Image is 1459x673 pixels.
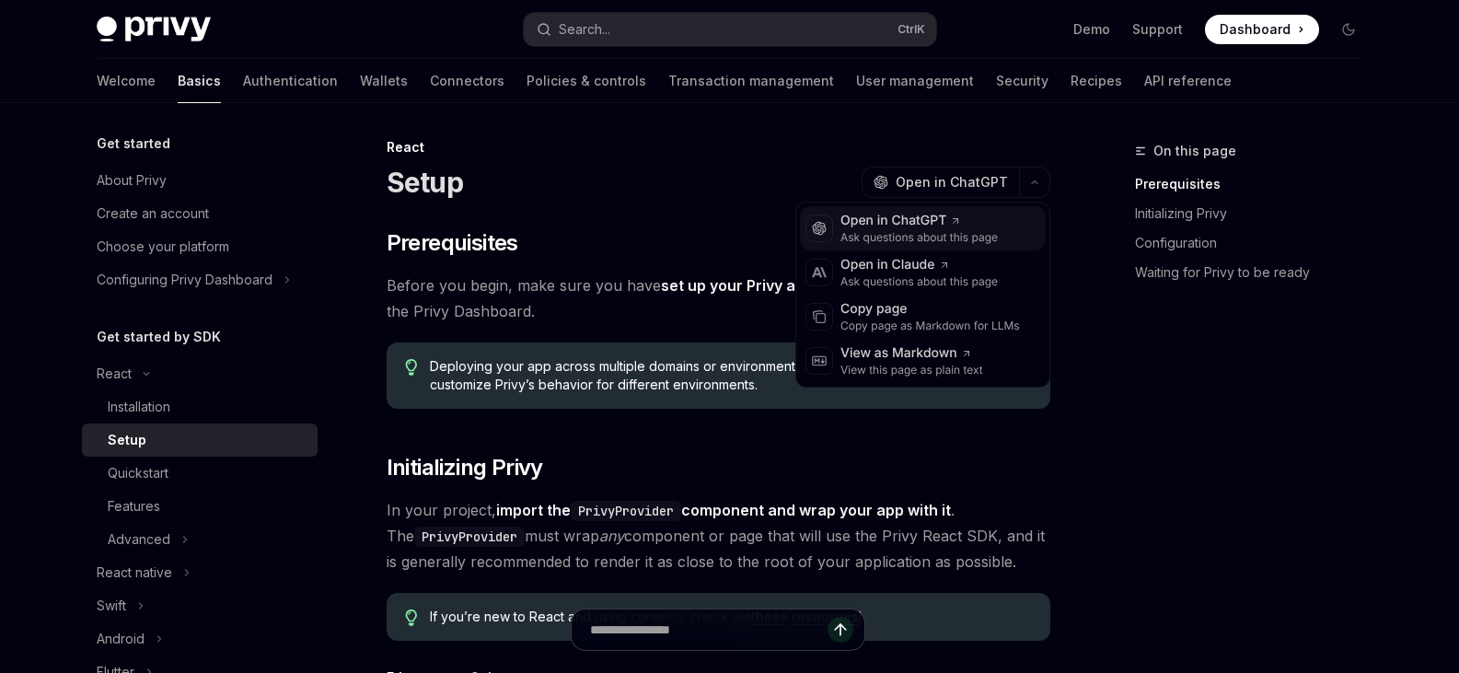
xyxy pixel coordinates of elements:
[97,595,126,617] div: Swift
[108,462,168,484] div: Quickstart
[840,230,998,245] div: Ask questions about this page
[496,501,951,519] strong: import the component and wrap your app with it
[108,429,146,451] div: Setup
[405,359,418,376] svg: Tip
[82,490,318,523] a: Features
[82,164,318,197] a: About Privy
[661,276,1000,296] a: set up your Privy app and obtained your app ID
[82,622,318,656] button: Android
[387,453,543,482] span: Initializing Privy
[97,133,170,155] h5: Get started
[1135,228,1378,258] a: Configuration
[97,363,132,385] div: React
[82,263,318,296] button: Configuring Privy Dashboard
[97,59,156,103] a: Welcome
[840,363,983,377] div: View this page as plain text
[82,523,318,556] button: Advanced
[82,197,318,230] a: Create an account
[97,17,211,42] img: dark logo
[430,59,504,103] a: Connectors
[1334,15,1363,44] button: Toggle dark mode
[97,236,229,258] div: Choose your platform
[387,138,1050,157] div: React
[82,424,318,457] a: Setup
[840,300,1020,319] div: Copy page
[387,228,518,258] span: Prerequisites
[82,357,318,390] button: React
[856,59,974,103] a: User management
[996,59,1048,103] a: Security
[82,457,318,490] a: Quickstart
[82,589,318,622] button: Swift
[1153,140,1236,162] span: On this page
[1135,258,1378,287] a: Waiting for Privy to be ready
[840,256,998,274] div: Open in Claude
[840,319,1020,333] div: Copy page as Markdown for LLMs
[387,497,1050,574] span: In your project, . The must wrap component or page that will use the Privy React SDK, and it is g...
[414,527,525,547] code: PrivyProvider
[1071,59,1122,103] a: Recipes
[97,203,209,225] div: Create an account
[1073,20,1110,39] a: Demo
[896,173,1008,191] span: Open in ChatGPT
[97,169,167,191] div: About Privy
[599,527,624,545] em: any
[590,609,828,650] input: Ask a question...
[897,22,925,37] span: Ctrl K
[1135,199,1378,228] a: Initializing Privy
[108,396,170,418] div: Installation
[387,166,463,199] h1: Setup
[1144,59,1232,103] a: API reference
[571,501,681,521] code: PrivyProvider
[1132,20,1183,39] a: Support
[387,273,1050,324] span: Before you begin, make sure you have from the Privy Dashboard.
[178,59,221,103] a: Basics
[360,59,408,103] a: Wallets
[524,13,936,46] button: Search...CtrlK
[862,167,1019,198] button: Open in ChatGPT
[82,556,318,589] button: React native
[1135,169,1378,199] a: Prerequisites
[430,357,1031,394] span: Deploying your app across multiple domains or environments? Learn how to use to customize Privy’s...
[97,269,272,291] div: Configuring Privy Dashboard
[97,562,172,584] div: React native
[108,528,170,551] div: Advanced
[840,344,983,363] div: View as Markdown
[1205,15,1319,44] a: Dashboard
[108,495,160,517] div: Features
[668,59,834,103] a: Transaction management
[82,390,318,424] a: Installation
[243,59,338,103] a: Authentication
[97,326,221,348] h5: Get started by SDK
[559,18,610,41] div: Search...
[840,274,998,289] div: Ask questions about this page
[1220,20,1291,39] span: Dashboard
[82,230,318,263] a: Choose your platform
[828,617,853,643] button: Send message
[97,628,145,650] div: Android
[527,59,646,103] a: Policies & controls
[840,212,998,230] div: Open in ChatGPT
